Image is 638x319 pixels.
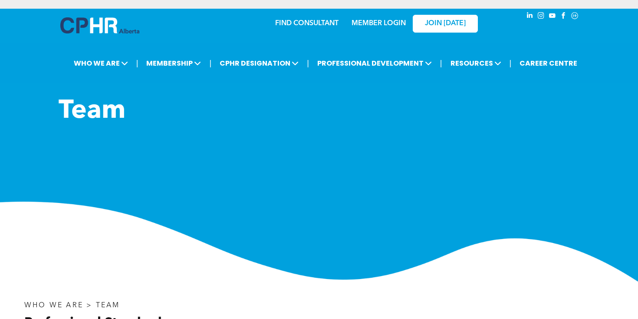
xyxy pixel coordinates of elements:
a: facebook [559,11,568,23]
span: WHO WE ARE > TEAM [24,302,120,309]
a: instagram [536,11,546,23]
li: | [440,54,442,72]
li: | [136,54,138,72]
a: Social network [570,11,579,23]
li: | [510,54,512,72]
a: JOIN [DATE] [413,15,478,33]
img: A blue and white logo for cp alberta [60,17,139,33]
span: MEMBERSHIP [144,55,204,71]
a: MEMBER LOGIN [352,20,406,27]
a: youtube [547,11,557,23]
span: PROFESSIONAL DEVELOPMENT [315,55,434,71]
a: FIND CONSULTANT [275,20,339,27]
a: CAREER CENTRE [517,55,580,71]
li: | [209,54,211,72]
span: JOIN [DATE] [425,20,466,28]
a: linkedin [525,11,534,23]
li: | [307,54,309,72]
span: Team [59,98,125,124]
span: RESOURCES [448,55,504,71]
span: WHO WE ARE [71,55,131,71]
span: CPHR DESIGNATION [217,55,301,71]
